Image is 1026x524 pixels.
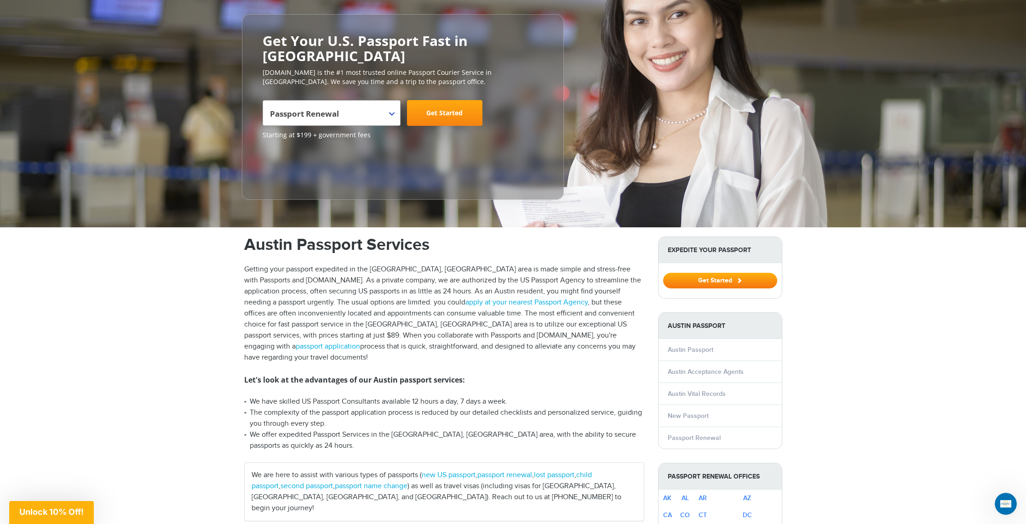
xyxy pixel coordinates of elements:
a: CA [663,511,672,519]
strong: Passport Renewal Offices [659,463,782,490]
iframe: Intercom live chat [995,493,1017,515]
a: new US passport [422,471,476,479]
span: Passport Renewal [263,100,401,126]
a: passport renewal [477,471,532,479]
a: Austin Vital Records [668,390,726,398]
li: We have skilled US Passport Consultants available 12 hours a day, 7 days a week. [244,396,644,407]
div: Unlock 10% Off! [9,501,94,524]
iframe: Customer reviews powered by Trustpilot [263,144,332,190]
a: passport name change [335,482,407,490]
a: passport application [296,342,360,351]
a: AK [663,494,671,502]
a: CO [680,511,690,519]
h1: Austin Passport Services [244,237,644,253]
span: Starting at $199 + government fees [263,130,543,140]
p: Getting your passport expedited in the [GEOGRAPHIC_DATA], [GEOGRAPHIC_DATA] area is made simple a... [244,264,644,363]
p: [DOMAIN_NAME] is the #1 most trusted online Passport Courier Service in [GEOGRAPHIC_DATA]. We sav... [263,68,543,86]
a: AR [699,494,707,502]
a: AL [682,494,689,502]
h3: Let's look at the advantages of our Austin passport services: [244,374,644,385]
a: Austin Passport [668,346,713,354]
li: We offer expedited Passport Services in the [GEOGRAPHIC_DATA], [GEOGRAPHIC_DATA] area, with the a... [244,429,644,451]
a: child passport [252,471,592,490]
a: Get Started [663,276,777,284]
a: AZ [743,494,751,502]
strong: Expedite Your Passport [659,237,782,263]
a: apply at your nearest Passport Agency [465,298,588,307]
span: Passport Renewal [270,104,391,130]
a: New Passport [668,412,709,420]
button: Get Started [663,273,777,288]
a: lost passport [534,471,574,479]
a: Passport Renewal [668,434,721,442]
a: CT [699,511,707,519]
li: The complexity of the passport application process is reduced by our detailed checklists and pers... [244,407,644,429]
span: Unlock 10% Off! [19,507,84,517]
a: DC [743,511,752,519]
a: second passport [281,482,333,490]
div: We are here to assist with various types of passports ( , , , , , ) as well as travel visas (incl... [245,463,644,521]
a: Austin Acceptance Agents [668,368,744,376]
strong: Austin Passport [659,313,782,339]
h2: Get Your U.S. Passport Fast in [GEOGRAPHIC_DATA] [263,33,543,63]
a: Get Started [407,100,482,126]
